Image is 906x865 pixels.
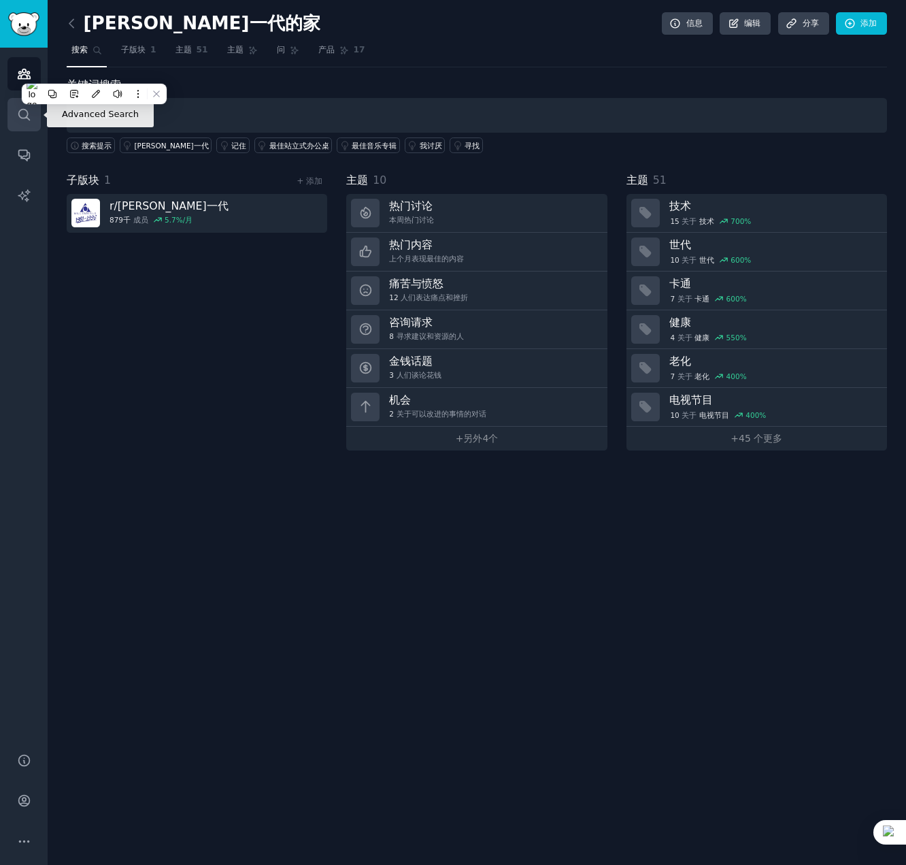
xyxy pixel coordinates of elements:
[346,272,607,310] a: 痛苦与愤怒12人们表达痛点和挫折
[626,194,887,233] a: 技术15关于​​技术700%
[626,174,648,186] font: 主题
[346,233,607,272] a: 热门内容上个月表现最佳的内容
[682,256,697,264] font: 关于
[740,333,747,342] font: %
[626,272,887,310] a: 卡通7关于​​卡通600%
[346,310,607,349] a: 咨询请求8寻求建议和资源的人
[352,142,397,150] font: 最佳音乐专辑
[669,238,691,251] font: 世代
[686,18,703,28] font: 信息
[670,256,679,264] font: 10
[694,372,709,380] font: 老化
[731,256,744,264] font: 600
[682,411,697,419] font: 关于
[104,174,111,186] font: 1
[71,45,88,54] font: 搜索
[662,12,713,35] a: 信息
[677,372,692,380] font: 关于
[726,295,740,303] font: 600
[337,137,400,153] a: 最佳音乐专辑
[670,217,679,225] font: 15
[763,433,782,444] font: 更多
[120,137,212,153] a: [PERSON_NAME]一代
[222,39,263,67] a: 主题
[731,433,739,444] font: +
[389,316,433,329] font: 咨询请求
[669,393,713,406] font: 电视节目
[677,295,692,303] font: 关于
[272,39,304,67] a: 问
[699,256,714,264] font: 世代
[682,217,697,225] font: 关于
[133,216,148,224] font: 成员
[626,310,887,349] a: 健康4关于​​健康550%
[405,137,446,153] a: 我讨厌
[860,18,877,28] font: 添加
[389,355,433,368] font: 金钱话题
[354,45,365,54] font: 17
[110,199,118,212] font: r/
[67,78,121,91] font: 关键词搜索
[389,371,394,379] font: 3
[346,349,607,388] a: 金钱话题3人们谈论花钱
[739,433,763,444] font: 45 个
[216,137,250,153] a: 记住
[67,174,99,186] font: 子版块
[677,333,692,342] font: 关于
[669,316,691,329] font: 健康
[740,295,747,303] font: %
[71,199,100,227] img: 千禧一代
[297,176,322,186] a: + 添加
[314,39,370,67] a: 产品17
[699,411,729,419] font: 电视节目
[67,194,327,233] a: r/[PERSON_NAME]一代879千成员5.7%/月
[254,137,333,153] a: 最佳站立式办公桌
[67,137,115,153] button: 搜索提示
[670,372,675,380] font: 7
[231,142,246,150] font: 记住
[745,411,759,419] font: 400
[626,388,887,427] a: 电视节目10关于​​电视节目400%
[389,216,434,224] font: 本周热门讨论
[744,217,751,225] font: %
[176,216,193,224] font: %/月
[482,433,498,444] font: 4个
[397,332,464,340] font: 寻求建议和资源的人
[110,216,131,224] font: 879千
[740,372,747,380] font: %
[346,388,607,427] a: 机会2关于可以改进的事情的对话
[456,433,464,444] font: +
[171,39,213,67] a: 主题51
[699,217,714,225] font: 技术
[389,199,433,212] font: 热门讨论
[277,45,285,54] font: 问
[744,256,751,264] font: %
[165,216,176,224] font: 5.7
[626,233,887,272] a: 世代10关于​​世代600%
[197,45,208,54] font: 51
[626,427,887,451] a: +45 个更多
[803,18,819,28] font: 分享
[669,199,691,212] font: 技术
[759,411,766,419] font: %
[669,355,691,368] font: 老化
[626,349,887,388] a: 老化7关于​​老化400%
[653,174,667,186] font: 51
[67,98,887,133] input: 观众关键词搜索
[465,142,480,150] font: 寻找
[389,238,433,251] font: 热门内容
[401,293,468,301] font: 人们表达痛点和挫折
[84,13,320,33] font: [PERSON_NAME]一代的家
[836,12,887,35] a: 添加
[150,45,156,54] font: 1
[389,393,411,406] font: 机会
[670,333,675,342] font: 4
[744,18,760,28] font: 编辑
[135,142,209,150] font: [PERSON_NAME]一代
[694,295,709,303] font: 卡通
[669,277,691,290] font: 卡通
[450,137,483,153] a: 寻找
[731,217,744,225] font: 700
[389,255,464,263] font: 上个月表现最佳的内容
